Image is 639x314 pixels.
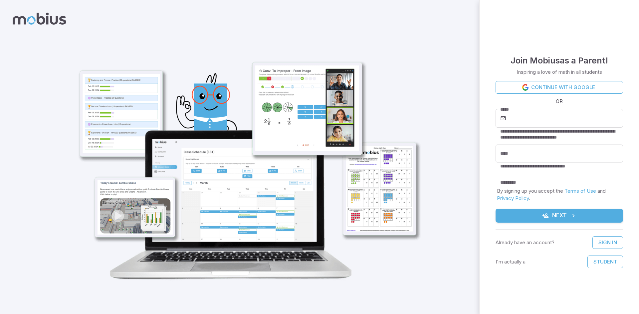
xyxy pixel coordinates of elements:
img: parent_1-illustration [61,22,429,291]
p: Inspiring a love of math in all students [517,68,602,76]
a: Privacy Policy [497,195,529,201]
a: Terms of Use [564,188,596,194]
p: Already have an account? [496,239,554,246]
p: By signing up you accept the and . [497,187,622,202]
button: Student [587,256,623,268]
span: OR [554,98,564,105]
button: Next [496,209,623,223]
a: Sign In [592,236,623,249]
p: I'm actually a [496,258,526,265]
a: Continue with Google [496,81,623,94]
h4: Join Mobius as a Parent ! [511,54,608,67]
